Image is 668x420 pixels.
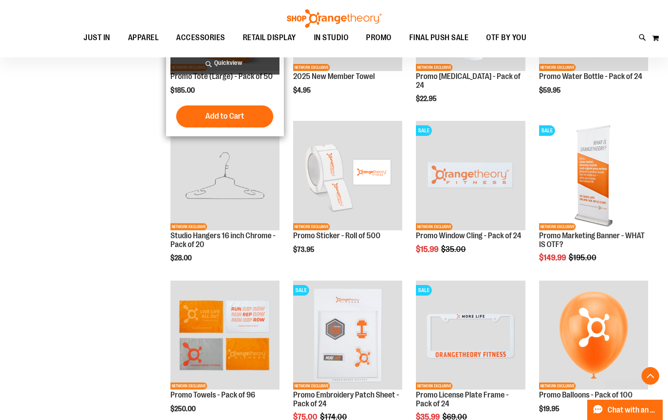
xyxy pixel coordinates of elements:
span: NETWORK EXCLUSIVE [416,223,453,230]
span: NETWORK EXCLUSIVE [416,382,453,390]
span: Add to Cart [205,111,244,121]
div: product [166,116,284,285]
a: Promo Balloons - Pack of 100 [539,390,633,399]
span: RETAIL DISPLAY [243,28,296,48]
a: Product image for License Plate Frame White - Pack of 24SALENETWORK EXCLUSIVE [416,281,525,391]
img: Promo Towels - Pack of 96 [170,281,279,390]
a: Product image for Promo Balloons - Pack of 100NETWORK EXCLUSIVE [539,281,648,391]
span: ACCESSORIES [176,28,225,48]
span: $149.99 [539,253,567,262]
span: NETWORK EXCLUSIVE [170,223,207,230]
a: Product image for Embroidery Patch Sheet - Pack of 24SALENETWORK EXCLUSIVE [293,281,402,391]
a: Promo Water Bottle - Pack of 24 [539,72,642,81]
img: Product image for License Plate Frame White - Pack of 24 [416,281,525,390]
span: OTF BY YOU [486,28,526,48]
span: $250.00 [170,405,197,413]
div: product [289,116,407,276]
span: NETWORK EXCLUSIVE [539,223,576,230]
span: NETWORK EXCLUSIVE [293,64,330,71]
div: product [535,116,653,285]
span: NETWORK EXCLUSIVE [293,223,330,230]
span: $19.95 [539,405,561,413]
a: PROMO [357,28,400,48]
span: FINAL PUSH SALE [409,28,469,48]
span: Chat with an Expert [608,406,657,414]
span: SALE [293,285,309,296]
img: Product image for WHAT IS OTF? MARKETING BANNER [539,121,648,230]
a: Promo Tote (Large) - Pack of 50 [170,72,273,81]
a: Promo Embroidery Patch Sheet - Pack of 24 [293,390,399,408]
span: NETWORK EXCLUSIVE [539,64,576,71]
img: Shop Orangetheory [286,9,383,28]
a: JUST IN [75,28,119,48]
span: SALE [416,125,432,136]
a: FINAL PUSH SALE [400,28,478,48]
span: SALE [539,125,555,136]
a: Studio Hangers 16 inch Chrome - Pack of 20 [170,231,276,249]
span: $185.00 [170,86,196,94]
span: $59.95 [539,86,562,94]
span: NETWORK EXCLUSIVE [539,382,576,390]
img: Promo Sticker - Roll of 500 [293,121,402,230]
a: Quickview [170,51,279,75]
a: Product image for Window Cling Orange - Pack of 24SALENETWORK EXCLUSIVE [416,121,525,231]
a: Studio Hangers 16 inch Chrome - Pack of 20NETWORK EXCLUSIVE [170,121,279,231]
a: OTF BY YOU [477,28,535,48]
span: NETWORK EXCLUSIVE [293,382,330,390]
a: Promo License Plate Frame - Pack of 24 [416,390,509,408]
a: Promo Sticker - Roll of 500 [293,231,381,240]
img: Product image for Promo Balloons - Pack of 100 [539,281,648,390]
img: Studio Hangers 16 inch Chrome - Pack of 20 [170,121,279,230]
span: NETWORK EXCLUSIVE [170,382,207,390]
a: APPAREL [119,28,168,48]
a: 2025 New Member Towel [293,72,375,81]
img: Product image for Window Cling Orange - Pack of 24 [416,121,525,230]
a: ACCESSORIES [167,28,234,48]
span: $15.99 [416,245,440,254]
span: PROMO [366,28,392,48]
span: $22.95 [416,95,438,103]
span: $4.95 [293,86,312,94]
span: SALE [416,285,432,296]
button: Add to Cart [176,105,273,127]
a: Promo Sticker - Roll of 500NETWORK EXCLUSIVE [293,121,402,231]
a: Promo Towels - Pack of 96NETWORK EXCLUSIVE [170,281,279,391]
span: $73.95 [293,246,316,254]
button: Back To Top [642,367,659,385]
a: Promo [MEDICAL_DATA] - Pack of 24 [416,72,521,90]
a: Promo Marketing Banner - WHAT IS OTF? [539,231,645,249]
a: RETAIL DISPLAY [234,28,305,48]
a: Product image for WHAT IS OTF? MARKETING BANNERSALENETWORK EXCLUSIVE [539,121,648,231]
span: $195.00 [569,253,598,262]
span: JUST IN [83,28,110,48]
span: NETWORK EXCLUSIVE [416,64,453,71]
a: IN STUDIO [305,28,358,48]
span: $28.00 [170,254,193,262]
div: product [411,116,529,276]
a: Promo Window Cling - Pack of 24 [416,231,521,240]
span: APPAREL [128,28,159,48]
span: IN STUDIO [314,28,349,48]
img: Product image for Embroidery Patch Sheet - Pack of 24 [293,281,402,390]
button: Chat with an Expert [587,400,663,420]
span: $35.00 [441,245,467,254]
a: Promo Towels - Pack of 96 [170,390,255,399]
